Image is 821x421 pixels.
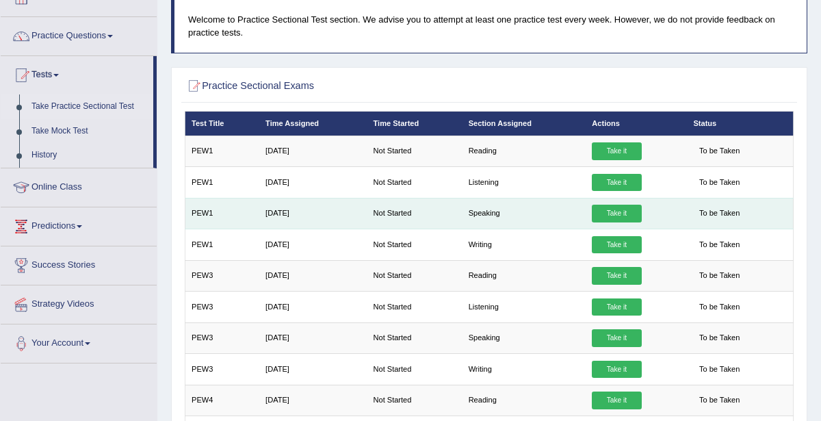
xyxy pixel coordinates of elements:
a: Your Account [1,324,157,359]
td: [DATE] [259,167,367,198]
td: Speaking [462,322,586,353]
td: Not Started [367,167,462,198]
a: Success Stories [1,246,157,281]
td: Reading [462,385,586,416]
td: [DATE] [259,198,367,229]
span: To be Taken [693,267,745,285]
a: Take it [592,361,641,379]
span: To be Taken [693,205,745,222]
td: PEW3 [185,260,259,291]
span: To be Taken [693,361,745,379]
a: Take Practice Sectional Test [25,94,153,119]
a: Take it [592,236,641,254]
td: Writing [462,354,586,385]
th: Section Assigned [462,112,586,136]
span: To be Taken [693,298,745,316]
a: Take it [592,329,641,347]
a: Online Class [1,168,157,203]
td: Not Started [367,385,462,416]
a: Predictions [1,207,157,242]
a: Take it [592,392,641,409]
span: To be Taken [693,236,745,254]
th: Status [687,112,794,136]
a: Practice Questions [1,17,157,51]
td: PEW1 [185,198,259,229]
a: Take it [592,174,641,192]
a: Tests [1,56,153,90]
h2: Practice Sectional Exams [185,77,562,95]
td: Not Started [367,260,462,291]
a: Take Mock Test [25,119,153,144]
td: [DATE] [259,354,367,385]
td: [DATE] [259,292,367,322]
td: [DATE] [259,136,367,166]
td: Reading [462,260,586,291]
span: To be Taken [693,392,745,409]
th: Actions [586,112,687,136]
td: [DATE] [259,385,367,416]
span: To be Taken [693,329,745,347]
td: PEW3 [185,354,259,385]
td: Not Started [367,292,462,322]
span: To be Taken [693,142,745,160]
td: Not Started [367,322,462,353]
td: Listening [462,292,586,322]
a: History [25,143,153,168]
td: Listening [462,167,586,198]
td: PEW1 [185,229,259,260]
p: Welcome to Practice Sectional Test section. We advise you to attempt at least one practice test e... [188,13,793,39]
th: Time Assigned [259,112,367,136]
td: PEW1 [185,167,259,198]
td: Not Started [367,136,462,166]
th: Time Started [367,112,462,136]
a: Take it [592,142,641,160]
td: Writing [462,229,586,260]
a: Strategy Videos [1,285,157,320]
td: Not Started [367,198,462,229]
th: Test Title [185,112,259,136]
td: PEW3 [185,322,259,353]
a: Take it [592,267,641,285]
td: PEW3 [185,292,259,322]
td: [DATE] [259,260,367,291]
a: Take it [592,298,641,316]
td: Not Started [367,354,462,385]
td: Speaking [462,198,586,229]
td: PEW1 [185,136,259,166]
td: PEW4 [185,385,259,416]
td: [DATE] [259,322,367,353]
td: Reading [462,136,586,166]
a: Take it [592,205,641,222]
span: To be Taken [693,174,745,192]
td: [DATE] [259,229,367,260]
td: Not Started [367,229,462,260]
